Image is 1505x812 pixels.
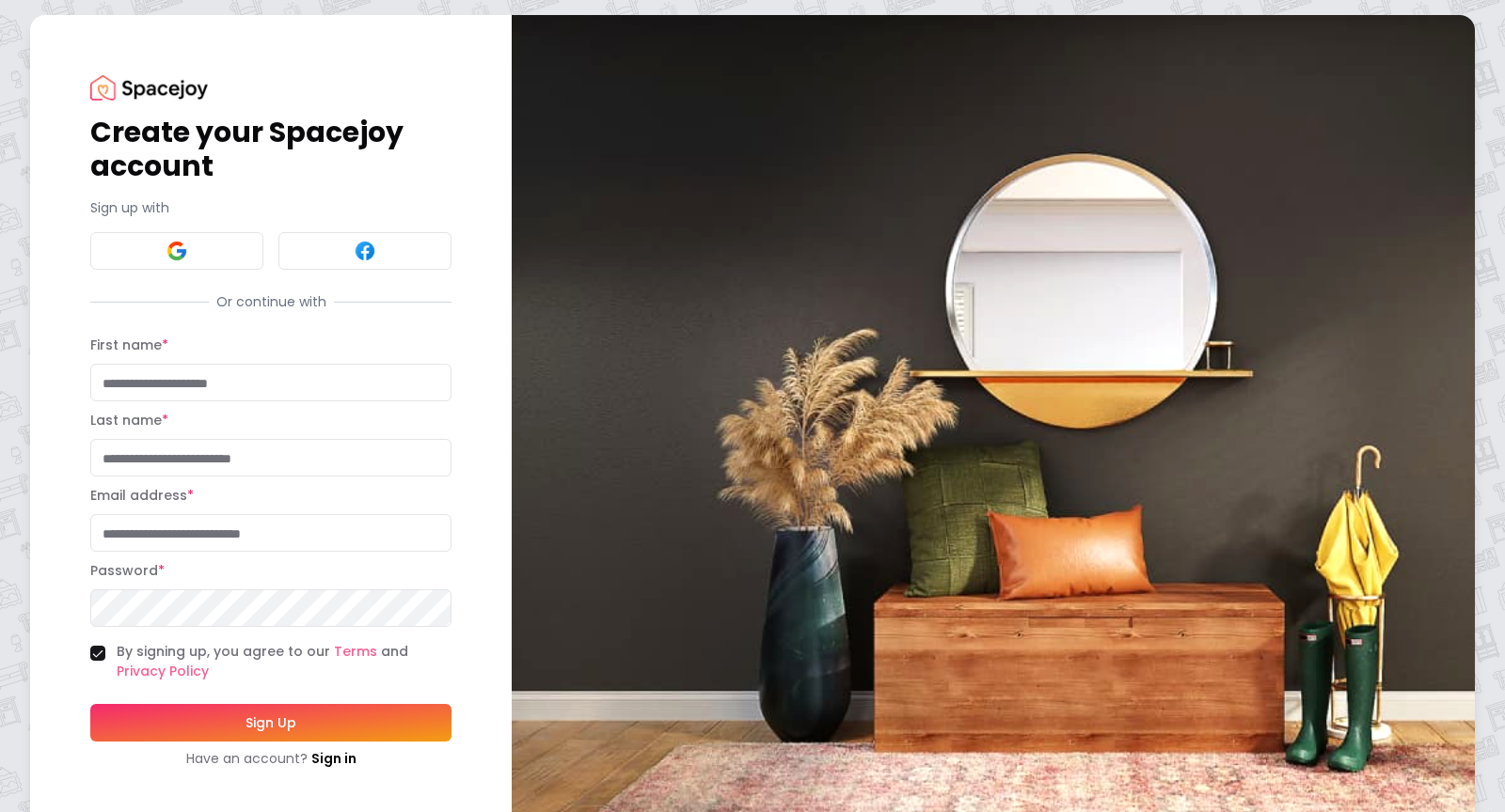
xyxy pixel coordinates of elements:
a: Terms [334,642,377,661]
label: Password [90,561,165,580]
p: Sign up with [90,198,451,217]
button: Sign Up [90,704,451,742]
label: By signing up, you agree to our and [117,642,451,681]
a: Privacy Policy [117,662,209,680]
label: First name [90,336,168,354]
label: Last name [90,411,168,429]
h1: Create your Spacejoy account [90,116,451,183]
img: Spacejoy Logo [90,75,208,101]
img: Facebook signin [354,240,376,262]
a: Sign in [311,749,356,768]
img: Google signin [166,240,188,262]
div: Have an account? [90,749,451,768]
span: Or continue with [209,292,334,311]
label: Email address [90,486,194,505]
